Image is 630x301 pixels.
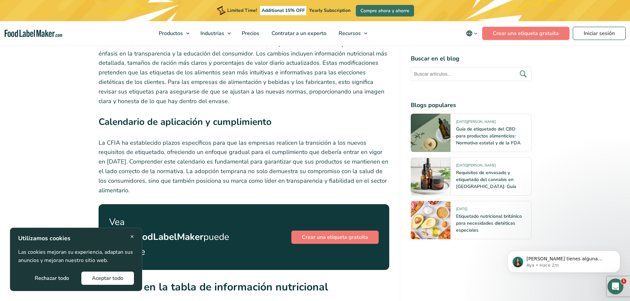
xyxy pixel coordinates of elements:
[99,39,390,106] p: Las recientes actualizaciones de la normativa canadiense sobre etiquetado nutricional reflejan es...
[18,248,134,265] p: Las cookies mejoran su experiencia, adaptan sus anuncios y mejoran nuestro sitio web.
[608,279,623,294] iframe: Intercom live chat
[81,272,134,285] button: Aceptar todo
[266,21,331,46] a: Contratar a un experto
[291,231,379,244] a: Crear una etiqueta gratuita
[411,54,531,63] h4: Buscar en el blog
[236,21,264,46] a: Precios
[24,272,80,285] button: Rechazar todo
[456,207,467,214] span: [DATE]
[411,101,531,110] h4: Blogs populares
[309,7,351,14] span: Yearly Subscription
[333,21,371,46] a: Recursos
[99,280,328,294] strong: Cambios en la tabla de información nutricional
[456,169,516,190] a: Requisitos de envasado y etiquetado del cannabis en [GEOGRAPHIC_DATA]: Guía
[356,5,414,17] a: Compre ahora y ahorre
[260,6,307,15] span: Additional 15% OFF
[621,279,626,284] span: 1
[573,27,626,40] a: Iniciar sesión
[456,163,496,170] span: [DATE][PERSON_NAME]
[157,30,184,37] span: Productos
[240,30,260,37] span: Precios
[411,67,531,81] input: Buscar artículos...
[456,126,521,146] a: Guía de etiquetado del CBD para productos alimenticios: Normativa estatal y de la FDA
[18,234,70,242] strong: Utilizamos cookies
[99,116,272,128] strong: Calendario de aplicación y cumplimiento
[498,237,630,283] iframe: Intercom notifications mensaje
[198,30,225,37] span: Industrias
[337,30,361,37] span: Recursos
[482,27,569,40] a: Crear una etiqueta gratuita
[270,30,327,37] span: Contratar a un experto
[132,231,203,243] strong: FoodLabelMaker
[99,138,390,195] p: La CFIA ha establecido plazos específicos para que las empresas realicen la transición a los nuev...
[153,21,193,46] a: Productos
[194,21,234,46] a: Industrias
[227,7,257,14] span: Limited Time!
[456,119,496,127] span: [DATE][PERSON_NAME]
[109,215,229,259] p: Vea cómo puede ayudarle
[456,213,522,233] a: Etiquetado nutricional británico para necesidades dietéticas especiales
[130,232,134,241] span: ×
